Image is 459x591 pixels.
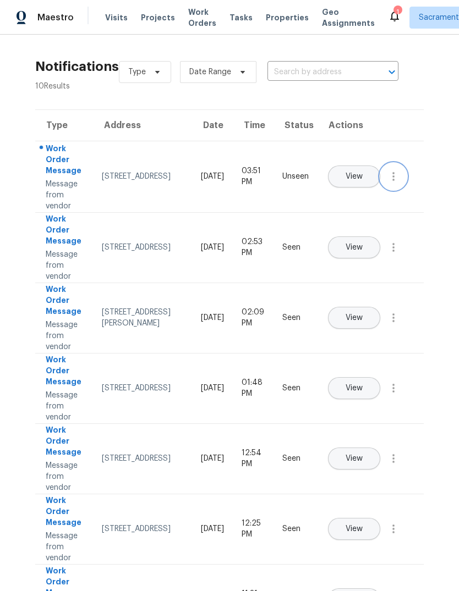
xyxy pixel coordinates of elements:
[242,377,265,399] div: 01:48 PM
[102,383,183,394] div: [STREET_ADDRESS]
[46,354,84,390] div: Work Order Message
[37,12,74,23] span: Maestro
[46,213,84,249] div: Work Order Message
[282,523,309,534] div: Seen
[46,319,84,352] div: Message from vendor
[282,312,309,323] div: Seen
[46,531,84,564] div: Message from vendor
[201,383,224,394] div: [DATE]
[242,307,265,329] div: 02:09 PM
[242,448,265,470] div: 12:54 PM
[328,377,380,399] button: View
[102,523,183,534] div: [STREET_ADDRESS]
[46,143,84,179] div: Work Order Message
[35,110,93,141] th: Type
[93,110,192,141] th: Address
[46,249,84,282] div: Message from vendor
[46,390,84,423] div: Message from vendor
[201,453,224,464] div: [DATE]
[46,424,84,460] div: Work Order Message
[242,518,265,540] div: 12:25 PM
[274,110,318,141] th: Status
[266,12,309,23] span: Properties
[242,165,265,187] div: 03:51 PM
[328,236,380,258] button: View
[346,525,363,533] span: View
[201,242,224,253] div: [DATE]
[322,7,375,29] span: Geo Assignments
[128,67,146,78] span: Type
[102,307,183,329] div: [STREET_ADDRESS][PERSON_NAME]
[242,236,265,258] div: 02:53 PM
[346,384,363,393] span: View
[346,314,363,322] span: View
[384,64,400,80] button: Open
[346,244,363,252] span: View
[46,284,84,319] div: Work Order Message
[201,171,224,182] div: [DATE]
[46,495,84,531] div: Work Order Message
[46,460,84,493] div: Message from vendor
[328,518,380,540] button: View
[282,383,309,394] div: Seen
[282,171,309,182] div: Unseen
[233,110,274,141] th: Time
[328,307,380,329] button: View
[394,7,401,18] div: 1
[102,453,183,464] div: [STREET_ADDRESS]
[35,81,119,92] div: 10 Results
[201,312,224,323] div: [DATE]
[267,64,368,81] input: Search by address
[282,453,309,464] div: Seen
[346,173,363,181] span: View
[192,110,233,141] th: Date
[141,12,175,23] span: Projects
[189,67,231,78] span: Date Range
[105,12,128,23] span: Visits
[318,110,424,141] th: Actions
[346,455,363,463] span: View
[102,171,183,182] div: [STREET_ADDRESS]
[46,179,84,212] div: Message from vendor
[35,61,119,72] h2: Notifications
[328,165,380,187] button: View
[188,7,216,29] span: Work Orders
[229,14,253,21] span: Tasks
[102,242,183,253] div: [STREET_ADDRESS]
[201,523,224,534] div: [DATE]
[328,448,380,470] button: View
[282,242,309,253] div: Seen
